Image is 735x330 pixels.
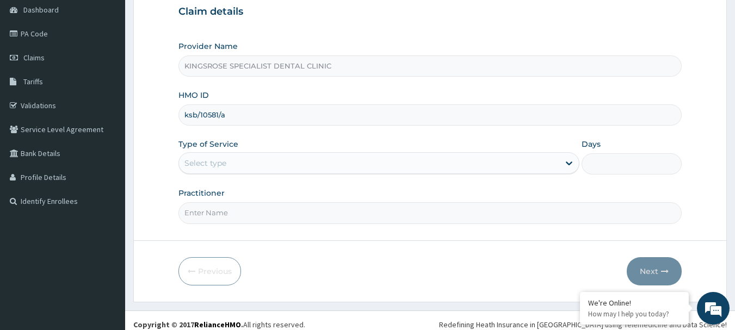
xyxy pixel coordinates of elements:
span: Dashboard [23,5,59,15]
div: Select type [184,158,226,169]
input: Enter HMO ID [178,104,682,126]
label: Days [582,139,601,150]
label: Practitioner [178,188,225,198]
a: RelianceHMO [194,320,241,329]
div: Redefining Heath Insurance in [GEOGRAPHIC_DATA] using Telemedicine and Data Science! [439,319,727,330]
input: Enter Name [178,202,682,223]
strong: Copyright © 2017 . [133,320,243,329]
button: Next [627,257,682,285]
span: Claims [23,53,45,63]
label: Provider Name [178,41,238,52]
label: HMO ID [178,90,209,101]
div: We're Online! [588,298,681,308]
h3: Claim details [178,6,682,18]
span: Tariffs [23,77,43,86]
label: Type of Service [178,139,238,150]
button: Previous [178,257,241,285]
p: How may I help you today? [588,309,681,319]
